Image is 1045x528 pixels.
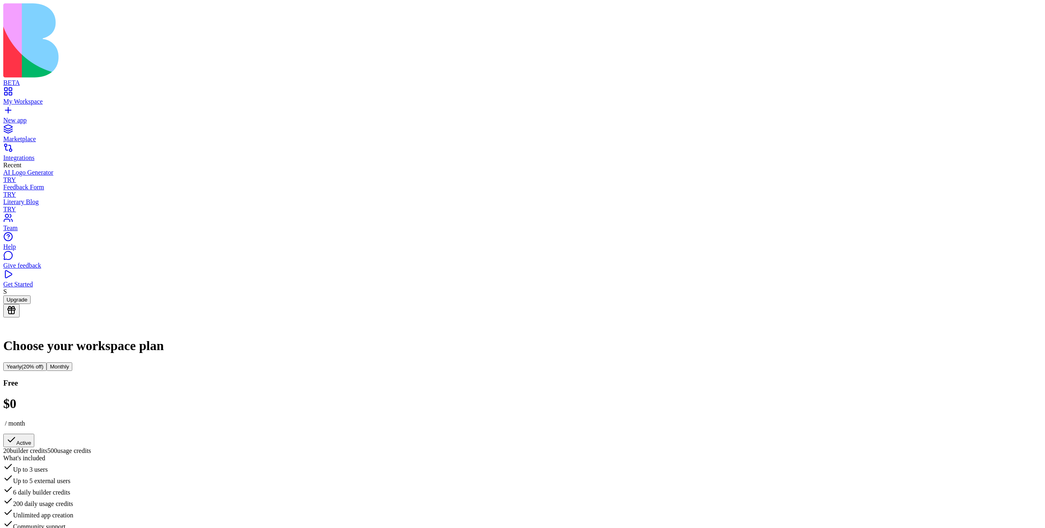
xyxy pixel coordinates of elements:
button: Upgrade [3,295,31,304]
span: S [3,288,7,295]
span: Up to 3 users [13,466,48,473]
p: / month [3,420,1042,427]
h1: Choose your workspace plan [3,338,1042,353]
span: 200 daily usage credits [13,500,73,507]
a: BETA [3,72,1042,87]
span: Unlimited app creation [13,512,73,519]
div: Integrations [3,154,1042,162]
a: Give feedback [3,255,1042,269]
span: Recent [3,162,21,169]
div: My Workspace [3,98,1042,105]
div: Get Started [3,281,1042,288]
div: AI Logo Generator [3,169,1042,176]
img: logo [3,3,331,78]
h1: $ 0 [3,396,1042,411]
a: Get Started [3,273,1042,288]
span: 6 daily builder credits [13,489,70,496]
div: Marketplace [3,135,1042,143]
div: New app [3,117,1042,124]
a: Literary BlogTRY [3,198,1042,213]
span: 20 builder credits [3,447,47,454]
a: Help [3,236,1042,251]
button: Active [3,434,34,447]
a: My Workspace [3,91,1042,105]
button: Yearly [3,362,47,371]
a: Integrations [3,147,1042,162]
a: Team [3,217,1042,232]
div: TRY [3,206,1042,213]
div: TRY [3,176,1042,184]
span: Up to 5 external users [13,477,70,484]
span: (20% off) [22,364,44,370]
div: Literary Blog [3,198,1042,206]
a: Feedback FormTRY [3,184,1042,198]
a: Upgrade [3,296,31,303]
div: Feedback Form [3,184,1042,191]
a: New app [3,109,1042,124]
span: What's included [3,455,45,461]
button: Monthly [47,362,72,371]
h3: Free [3,379,1042,388]
a: AI Logo GeneratorTRY [3,169,1042,184]
div: BETA [3,79,1042,87]
div: Help [3,243,1042,251]
a: Marketplace [3,128,1042,143]
div: Team [3,224,1042,232]
div: TRY [3,191,1042,198]
div: Give feedback [3,262,1042,269]
span: 500 usage credits [47,447,91,454]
